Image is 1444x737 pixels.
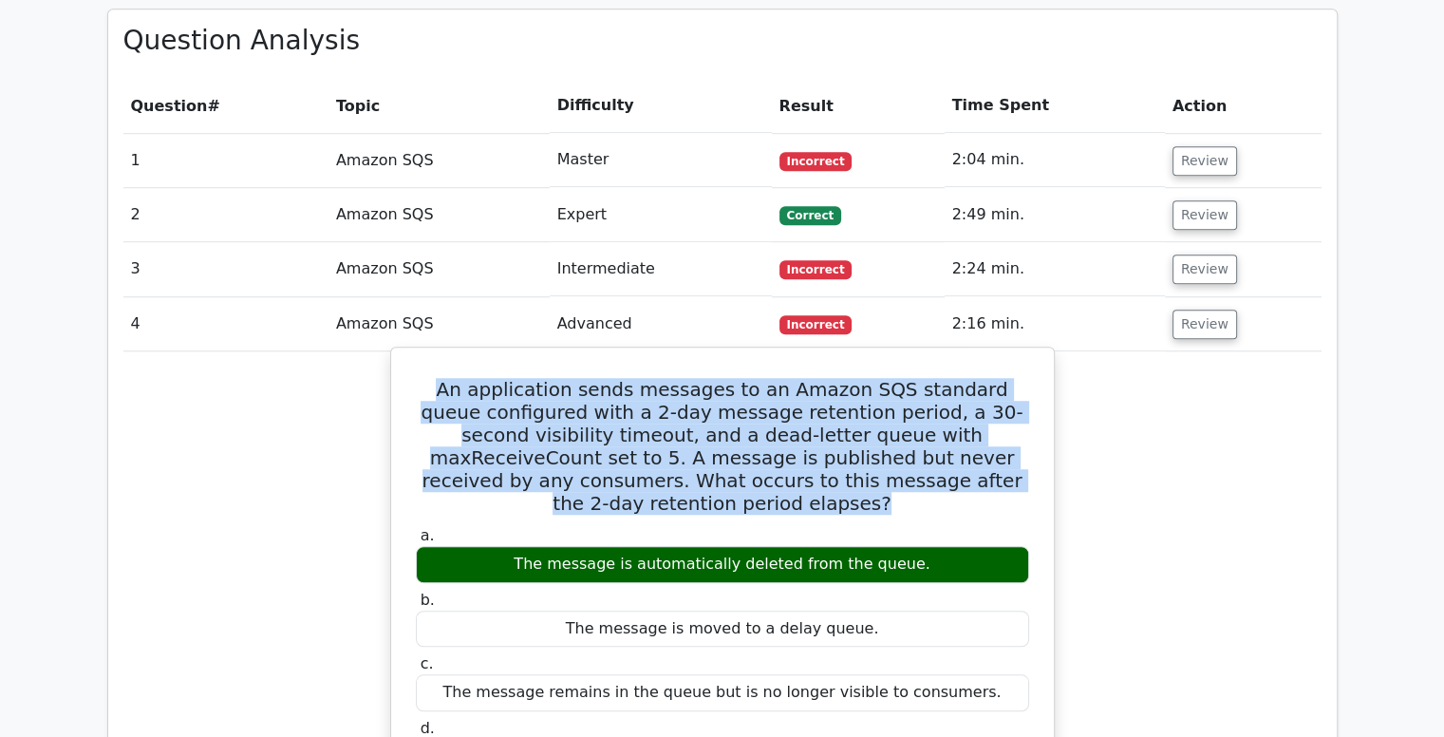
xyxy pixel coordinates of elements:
th: # [123,79,328,133]
th: Result [772,79,945,133]
span: a. [421,526,435,544]
td: 2:16 min. [945,297,1165,351]
h3: Question Analysis [123,25,1322,57]
div: The message is automatically deleted from the queue. [416,546,1029,583]
th: Time Spent [945,79,1165,133]
button: Review [1172,255,1237,284]
td: 2 [123,188,328,242]
span: Incorrect [779,152,853,171]
td: 2:24 min. [945,242,1165,296]
td: Intermediate [550,242,772,296]
div: The message remains in the queue but is no longer visible to consumers. [416,674,1029,711]
td: Amazon SQS [328,188,550,242]
td: Amazon SQS [328,133,550,187]
span: Incorrect [779,315,853,334]
td: 2:49 min. [945,188,1165,242]
div: The message is moved to a delay queue. [416,611,1029,648]
span: c. [421,654,434,672]
span: d. [421,719,435,737]
td: Amazon SQS [328,297,550,351]
th: Topic [328,79,550,133]
td: Advanced [550,297,772,351]
td: 2:04 min. [945,133,1165,187]
td: 4 [123,297,328,351]
td: 1 [123,133,328,187]
td: Expert [550,188,772,242]
th: Difficulty [550,79,772,133]
span: b. [421,591,435,609]
span: Incorrect [779,260,853,279]
button: Review [1172,310,1237,339]
button: Review [1172,146,1237,176]
td: 3 [123,242,328,296]
h5: An application sends messages to an Amazon SQS standard queue configured with a 2-day message ret... [414,378,1031,515]
td: Amazon SQS [328,242,550,296]
th: Action [1165,79,1322,133]
span: Question [131,97,208,115]
span: Correct [779,206,841,225]
td: Master [550,133,772,187]
button: Review [1172,200,1237,230]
